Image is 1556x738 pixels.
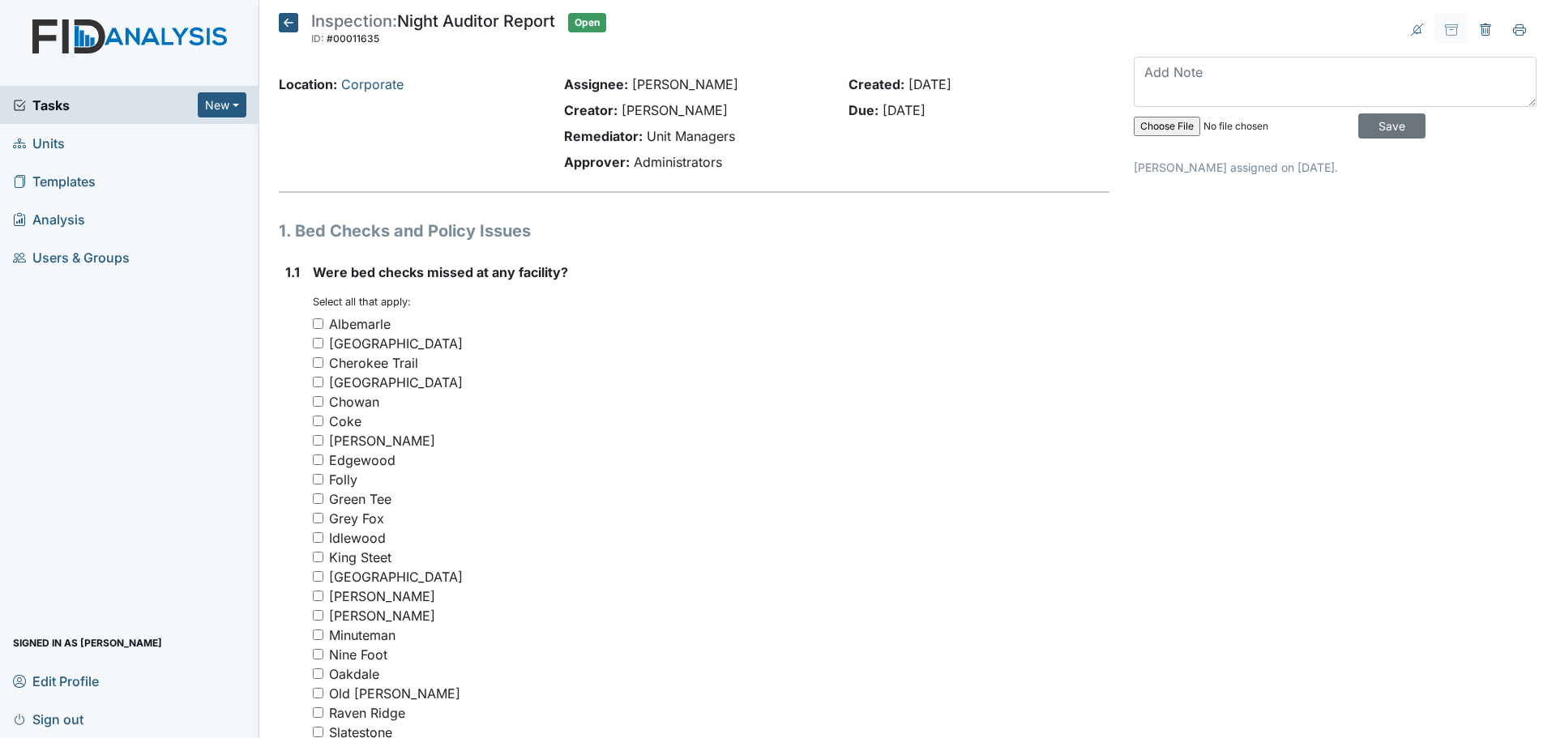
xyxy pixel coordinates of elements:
span: [PERSON_NAME] [622,102,728,118]
input: Chowan [313,396,323,407]
h1: 1. Bed Checks and Policy Issues [279,219,1109,243]
span: [PERSON_NAME] [632,76,738,92]
div: [GEOGRAPHIC_DATA] [329,567,463,587]
input: Old [PERSON_NAME] [313,688,323,698]
span: #00011635 [327,32,379,45]
strong: Approver: [564,154,630,170]
input: Cherokee Trail [313,357,323,368]
span: Administrators [634,154,722,170]
strong: Assignee: [564,76,628,92]
div: King Steet [329,548,391,567]
strong: Creator: [564,102,618,118]
span: Analysis [13,207,85,232]
input: Coke [313,416,323,426]
div: Minuteman [329,625,395,645]
div: Green Tee [329,489,391,509]
span: [DATE] [883,102,925,118]
input: Slatestone [313,727,323,737]
span: Signed in as [PERSON_NAME] [13,630,162,655]
span: Users & Groups [13,245,130,270]
input: King Steet [313,552,323,562]
label: 1.1 [285,262,300,282]
span: [DATE] [908,76,951,92]
input: [GEOGRAPHIC_DATA] [313,338,323,348]
span: Were bed checks missed at any facility? [313,264,568,280]
div: Folly [329,470,357,489]
div: [GEOGRAPHIC_DATA] [329,334,463,353]
div: Night Auditor Report [311,13,555,49]
strong: Due: [849,102,878,118]
span: Templates [13,169,96,194]
div: Idlewood [329,528,386,548]
input: [GEOGRAPHIC_DATA] [313,377,323,387]
div: Coke [329,412,361,431]
input: Folly [313,474,323,484]
input: Save [1358,113,1426,139]
div: Cherokee Trail [329,353,418,373]
span: ID: [311,32,324,45]
span: Units [13,130,65,156]
div: [GEOGRAPHIC_DATA] [329,373,463,392]
input: Albemarle [313,318,323,329]
div: Old [PERSON_NAME] [329,684,460,703]
div: [PERSON_NAME] [329,587,435,606]
input: [PERSON_NAME] [313,591,323,601]
input: [PERSON_NAME] [313,610,323,621]
small: Select all that apply: [313,296,411,308]
input: Minuteman [313,629,323,640]
div: Albemarle [329,314,391,334]
a: Corporate [341,76,404,92]
span: Sign out [13,706,83,732]
div: [PERSON_NAME] [329,606,435,625]
span: Edit Profile [13,668,99,693]
strong: Created: [849,76,904,92]
a: Tasks [13,96,198,115]
input: [GEOGRAPHIC_DATA] [313,571,323,582]
div: Grey Fox [329,509,384,528]
input: Oakdale [313,668,323,679]
span: Open [568,13,606,32]
input: [PERSON_NAME] [313,435,323,446]
div: Chowan [329,392,379,412]
button: New [198,92,246,117]
input: Grey Fox [313,513,323,523]
input: Nine Foot [313,649,323,659]
input: Raven Ridge [313,707,323,718]
input: Green Tee [313,493,323,504]
p: [PERSON_NAME] assigned on [DATE]. [1134,159,1537,176]
strong: Location: [279,76,337,92]
span: Inspection: [311,11,397,31]
div: Nine Foot [329,645,387,664]
div: Edgewood [329,450,395,470]
input: Edgewood [313,454,323,465]
div: Oakdale [329,664,379,684]
div: Raven Ridge [329,703,405,723]
div: [PERSON_NAME] [329,431,435,450]
span: Unit Managers [647,128,735,144]
input: Idlewood [313,532,323,543]
strong: Remediator: [564,128,643,144]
